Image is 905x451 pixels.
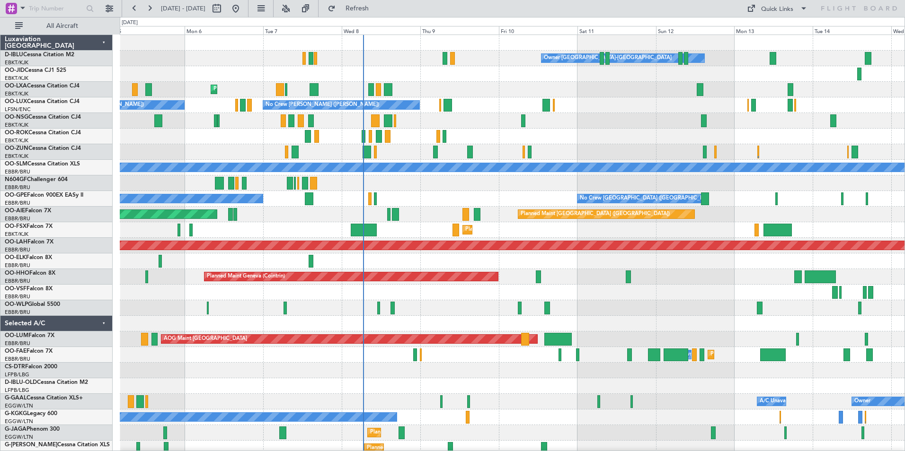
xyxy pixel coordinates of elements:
span: OO-NSG [5,114,28,120]
a: EBBR/BRU [5,356,30,363]
div: Owner [GEOGRAPHIC_DATA]-[GEOGRAPHIC_DATA] [544,51,672,65]
a: LFSN/ENC [5,106,31,113]
span: OO-LUX [5,99,27,104]
span: OO-WLP [5,302,28,307]
div: Planned Maint [GEOGRAPHIC_DATA] ([GEOGRAPHIC_DATA]) [521,207,670,221]
a: OO-FSXFalcon 7X [5,224,53,229]
a: OO-HHOFalcon 8X [5,270,55,276]
a: EGGW/LTN [5,434,33,441]
a: LFPB/LBG [5,371,29,378]
span: G-JAGA [5,426,27,432]
div: Mon 13 [734,26,813,35]
a: EBKT/KJK [5,59,28,66]
span: [DATE] - [DATE] [161,4,205,13]
div: Planned Maint Melsbroek Air Base [710,347,793,362]
a: EBKT/KJK [5,231,28,238]
a: G-JAGAPhenom 300 [5,426,60,432]
a: OO-LUXCessna Citation CJ4 [5,99,80,104]
div: Owner [854,394,870,408]
a: OO-SLMCessna Citation XLS [5,161,80,167]
a: EGGW/LTN [5,402,33,409]
div: Planned Maint Kortrijk-[GEOGRAPHIC_DATA] [213,82,324,96]
a: EBKT/KJK [5,90,28,97]
a: LFPB/LBG [5,387,29,394]
div: [DATE] [122,19,138,27]
span: D-IBLU [5,52,23,58]
a: OO-ZUNCessna Citation CJ4 [5,146,81,151]
span: OO-LUM [5,333,28,338]
div: Sat 11 [577,26,656,35]
a: CS-DTRFalcon 2000 [5,364,57,370]
a: OO-NSGCessna Citation CJ4 [5,114,81,120]
a: EBBR/BRU [5,215,30,222]
a: EBBR/BRU [5,246,30,253]
div: Planned Maint Kortrijk-[GEOGRAPHIC_DATA] [465,223,576,237]
span: OO-JID [5,68,25,73]
div: No Crew [PERSON_NAME] ([PERSON_NAME]) [266,98,379,112]
span: OO-FAE [5,348,27,354]
a: EBBR/BRU [5,278,30,285]
span: OO-FSX [5,224,27,229]
div: Sun 12 [656,26,735,35]
span: OO-HHO [5,270,29,276]
a: OO-FAEFalcon 7X [5,348,53,354]
div: Sun 5 [106,26,185,35]
a: EBBR/BRU [5,262,30,269]
a: OO-LAHFalcon 7X [5,239,53,245]
a: OO-ROKCessna Citation CJ4 [5,130,81,136]
a: EGGW/LTN [5,418,33,425]
button: Refresh [323,1,380,16]
span: All Aircraft [25,23,100,29]
span: OO-GPE [5,192,27,198]
a: D-IBLU-OLDCessna Citation M2 [5,380,88,385]
div: A/C Unavailable [760,394,799,408]
input: Trip Number [29,1,83,16]
a: EBKT/KJK [5,153,28,160]
a: EBBR/BRU [5,168,30,175]
span: OO-ROK [5,130,28,136]
span: OO-VSF [5,286,27,292]
a: EBBR/BRU [5,184,30,191]
span: OO-LAH [5,239,27,245]
a: G-[PERSON_NAME]Cessna Citation XLS [5,442,110,448]
span: D-IBLU-OLD [5,380,37,385]
a: EBKT/KJK [5,121,28,129]
span: CS-DTR [5,364,25,370]
span: OO-AIE [5,208,25,214]
span: OO-ELK [5,255,26,260]
a: EBBR/BRU [5,340,30,347]
a: OO-LUMFalcon 7X [5,333,54,338]
div: Planned Maint [GEOGRAPHIC_DATA] ([GEOGRAPHIC_DATA]) [370,425,519,440]
span: OO-ZUN [5,146,28,151]
a: OO-VSFFalcon 8X [5,286,53,292]
a: EBBR/BRU [5,199,30,207]
a: EBBR/BRU [5,293,30,300]
div: Mon 6 [185,26,263,35]
span: OO-SLM [5,161,27,167]
span: G-KGKG [5,411,27,416]
div: Planned Maint Geneva (Cointrin) [207,269,285,284]
a: OO-GPEFalcon 900EX EASy II [5,192,83,198]
a: N604GFChallenger 604 [5,177,68,182]
a: OO-ELKFalcon 8X [5,255,52,260]
a: OO-LXACessna Citation CJ4 [5,83,80,89]
span: OO-LXA [5,83,27,89]
span: Refresh [337,5,377,12]
span: G-GAAL [5,395,27,401]
span: N604GF [5,177,27,182]
span: G-[PERSON_NAME] [5,442,57,448]
div: Tue 7 [263,26,342,35]
a: D-IBLUCessna Citation M2 [5,52,74,58]
div: AOG Maint [GEOGRAPHIC_DATA] [164,332,247,346]
a: G-GAALCessna Citation XLS+ [5,395,83,401]
div: Tue 14 [813,26,891,35]
div: Wed 8 [342,26,420,35]
a: G-KGKGLegacy 600 [5,411,57,416]
a: OO-WLPGlobal 5500 [5,302,60,307]
a: OO-JIDCessna CJ1 525 [5,68,66,73]
button: All Aircraft [10,18,103,34]
a: OO-AIEFalcon 7X [5,208,51,214]
div: No Crew [GEOGRAPHIC_DATA] ([GEOGRAPHIC_DATA] National) [580,191,738,206]
a: EBKT/KJK [5,137,28,144]
div: Quick Links [761,5,793,14]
